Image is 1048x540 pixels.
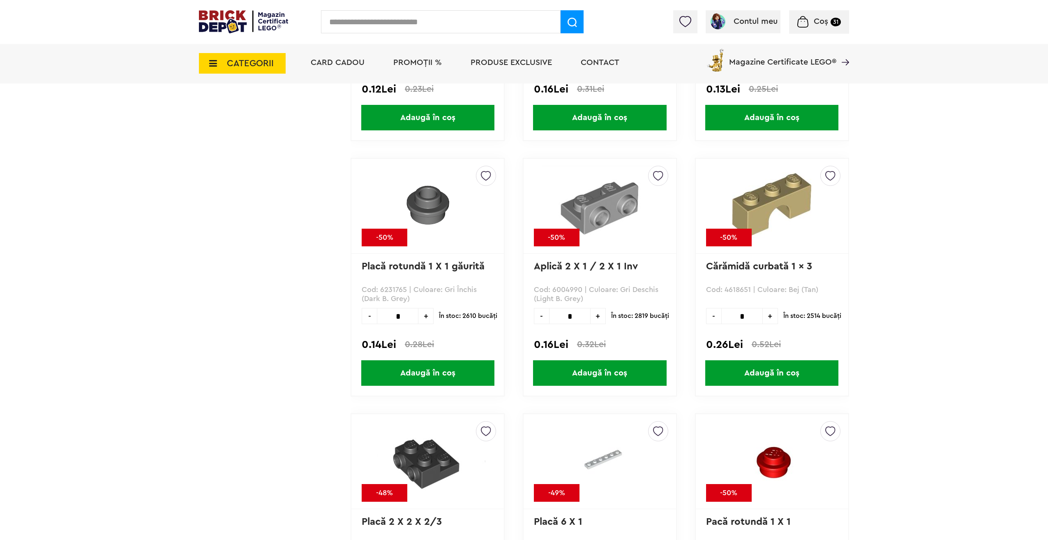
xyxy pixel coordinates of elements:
a: Placă rotundă 1 X 1 găurită [362,262,485,271]
img: Cărămidă curbată 1 x 3 [732,166,811,245]
span: - [534,308,549,324]
span: 0.52Lei [752,340,781,349]
a: Adaugă în coș [696,105,848,130]
a: Adaugă în coș [524,105,676,130]
img: Aplică 2 X 1 / 2 X 1 Inv [542,166,657,246]
span: Adaugă în coș [705,105,838,130]
a: Contul meu [709,17,778,25]
span: 0.13Lei [706,84,740,94]
span: În stoc: 2819 bucăţi [611,308,669,324]
span: 0.16Lei [534,340,568,350]
span: 0.14Lei [362,340,396,350]
a: Placă 6 X 1 [534,517,582,527]
span: În stoc: 2610 bucăţi [439,308,497,324]
a: Adaugă în coș [696,360,848,386]
span: În stoc: 2514 bucăţi [783,308,841,324]
span: 0.16Lei [534,84,568,94]
span: Adaugă în coș [361,360,494,386]
span: 0.28Lei [405,340,434,349]
a: Cărămidă curbată 1 x 3 [706,262,812,271]
div: -49% [534,484,579,502]
p: Cod: 6004990 | Culoare: Gri Deschis (Light B. Grey) [534,285,666,304]
span: 0.26Lei [706,340,743,350]
span: Adaugă în coș [361,105,494,130]
span: CATEGORII [227,59,274,68]
a: PROMOȚII % [393,58,442,67]
span: Adaugă în coș [533,360,666,386]
a: Contact [581,58,619,67]
a: Card Cadou [311,58,365,67]
span: 0.25Lei [749,85,778,93]
span: 0.32Lei [577,340,606,349]
span: + [763,308,778,324]
a: Magazine Certificate LEGO® [836,47,849,56]
span: Magazine Certificate LEGO® [729,47,836,66]
span: Adaugă în coș [705,360,838,386]
img: Placă 2 X 2 X 2/3 [370,421,485,502]
p: Cod: 4618651 | Culoare: Bej (Tan) [706,285,838,304]
div: -50% [534,229,579,246]
p: Cod: 6231765 | Culoare: Gri Închis (Dark B. Grey) [362,285,494,304]
span: 0.31Lei [577,85,604,93]
span: + [418,308,434,324]
div: -50% [706,484,752,502]
div: -48% [362,484,407,502]
span: 0.23Lei [405,85,434,93]
span: - [706,308,721,324]
a: Produse exclusive [471,58,552,67]
a: Adaugă în coș [351,105,504,130]
span: - [362,308,377,324]
a: Adaugă în coș [351,360,504,386]
span: + [591,308,606,324]
img: Placă rotundă 1 X 1 găurită [388,166,467,245]
span: 0.12Lei [362,84,396,94]
a: Placă 2 X 2 X 2/3 [362,517,442,527]
span: Coș [814,17,828,25]
div: -50% [706,229,752,246]
div: -50% [362,229,407,246]
small: 31 [831,18,841,26]
span: Contul meu [734,17,778,25]
a: Adaugă în coș [524,360,676,386]
img: Pacă rotundă 1 X 1 [714,421,829,502]
a: Aplică 2 X 1 / 2 X 1 Inv [534,262,638,271]
a: Pacă rotundă 1 X 1 [706,517,791,527]
span: Adaugă în coș [533,105,666,130]
img: Placă 6 X 1 [542,421,657,502]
